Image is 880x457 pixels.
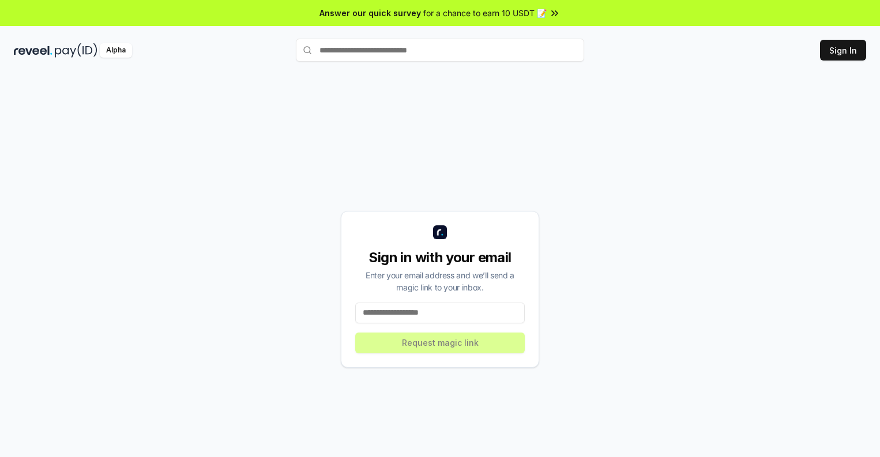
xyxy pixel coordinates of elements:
[820,40,866,61] button: Sign In
[355,269,525,293] div: Enter your email address and we’ll send a magic link to your inbox.
[423,7,547,19] span: for a chance to earn 10 USDT 📝
[319,7,421,19] span: Answer our quick survey
[433,225,447,239] img: logo_small
[355,248,525,267] div: Sign in with your email
[100,43,132,58] div: Alpha
[14,43,52,58] img: reveel_dark
[55,43,97,58] img: pay_id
